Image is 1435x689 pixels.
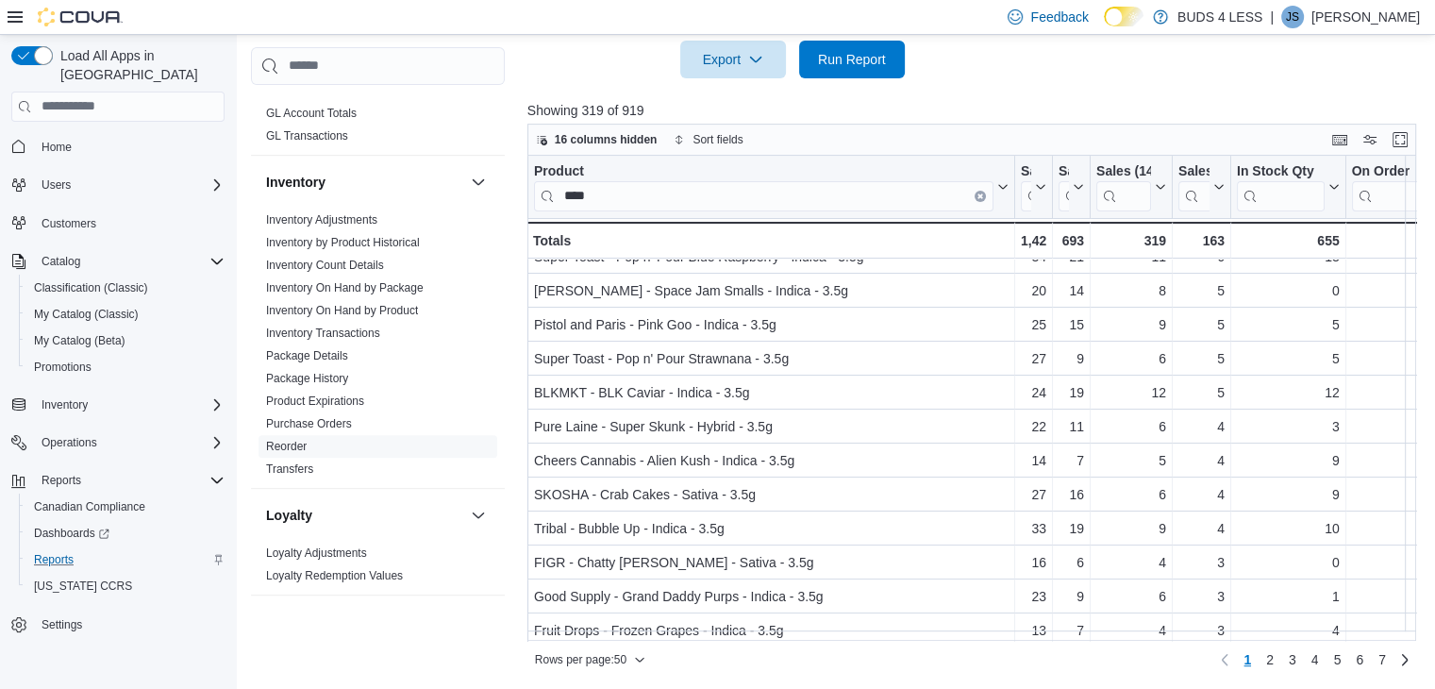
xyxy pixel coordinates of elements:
[1213,645,1416,675] nav: Pagination for preceding grid
[19,275,232,301] button: Classification (Classic)
[26,329,225,352] span: My Catalog (Beta)
[26,575,225,597] span: Washington CCRS
[42,216,96,231] span: Customers
[1371,645,1393,675] a: Page 7 of 7
[467,504,490,527] button: Loyalty
[266,236,420,249] a: Inventory by Product Historical
[1351,449,1434,472] div: 0
[1021,551,1046,574] div: 16
[1351,517,1434,540] div: 0
[26,356,99,378] a: Promotions
[266,395,364,408] a: Product Expirations
[1378,650,1386,669] span: 7
[1059,229,1084,252] div: 693
[266,569,403,582] a: Loyalty Redemption Values
[34,360,92,375] span: Promotions
[534,619,1009,642] div: Fruit Drops - Frozen Grapes - Indica - 3.5g
[266,281,424,294] a: Inventory On Hand by Package
[1178,619,1225,642] div: 3
[1351,279,1434,302] div: 0
[534,551,1009,574] div: FIGR - Chatty [PERSON_NAME] - Sativa - 3.5g
[467,64,490,87] button: Finance
[1237,551,1340,574] div: 0
[1237,162,1325,210] div: In Stock Qty
[1237,313,1340,336] div: 5
[1270,6,1274,28] p: |
[1096,313,1166,336] div: 9
[1237,347,1340,370] div: 5
[534,415,1009,438] div: Pure Laine - Super Skunk - Hybrid - 3.5g
[1096,162,1151,180] div: Sales (14 Days)
[1237,279,1340,302] div: 0
[26,496,225,518] span: Canadian Compliance
[1178,381,1225,404] div: 5
[1096,449,1166,472] div: 5
[34,469,89,492] button: Reports
[1311,650,1319,669] span: 4
[1259,645,1281,675] a: Page 2 of 7
[251,102,505,155] div: Finance
[34,469,225,492] span: Reports
[1096,517,1166,540] div: 9
[1021,415,1046,438] div: 22
[53,46,225,84] span: Load All Apps in [GEOGRAPHIC_DATA]
[34,579,132,594] span: [US_STATE] CCRS
[1351,229,1434,252] div: -
[266,416,352,431] span: Purchase Orders
[1237,245,1340,268] div: 13
[1021,162,1031,210] div: Sales (60 Days)
[1351,245,1434,268] div: 0
[42,397,88,412] span: Inventory
[26,575,140,597] a: [US_STATE] CCRS
[266,213,377,227] a: Inventory Adjustments
[266,372,348,385] a: Package History
[534,449,1009,472] div: Cheers Cannabis - Alien Kush - Indica - 3.5g
[534,245,1009,268] div: Super Toast - Pop n’ Pour Blue Raspberry - Indica - 3.5g
[38,8,123,26] img: Cova
[266,440,307,453] a: Reorder
[534,162,993,180] div: Product
[534,279,1009,302] div: [PERSON_NAME] - Space Jam Smalls - Indica - 3.5g
[1096,279,1166,302] div: 8
[1213,648,1236,671] button: Previous page
[19,573,232,599] button: [US_STATE] CCRS
[799,41,905,78] button: Run Report
[1237,619,1340,642] div: 4
[1059,162,1069,180] div: Sales (30 Days)
[527,648,653,671] button: Rows per page:50
[266,546,367,561] span: Loyalty Adjustments
[1351,313,1434,336] div: 0
[1021,619,1046,642] div: 13
[1104,7,1143,26] input: Dark Mode
[34,333,125,348] span: My Catalog (Beta)
[266,327,380,340] a: Inventory Transactions
[1059,517,1084,540] div: 19
[1178,279,1225,302] div: 5
[266,107,357,120] a: GL Account Totals
[1096,162,1166,210] button: Sales (14 Days)
[1178,585,1225,608] div: 3
[26,522,225,545] span: Dashboards
[42,473,81,488] span: Reports
[26,356,225,378] span: Promotions
[1237,162,1340,210] button: In Stock Qty
[1059,449,1084,472] div: 7
[1021,483,1046,506] div: 27
[1326,645,1348,675] a: Page 5 of 7
[1059,313,1084,336] div: 15
[1304,645,1327,675] a: Page 4 of 7
[1351,381,1434,404] div: 0
[692,41,775,78] span: Export
[1237,162,1325,180] div: In Stock Qty
[534,347,1009,370] div: Super Toast - Pop n' Pour Strawnana - 3.5g
[1178,245,1225,268] div: 6
[1351,347,1434,370] div: 0
[1059,245,1084,268] div: 21
[42,435,97,450] span: Operations
[1351,162,1434,210] button: On Order
[266,258,384,273] span: Inventory Count Details
[1021,381,1046,404] div: 24
[1021,517,1046,540] div: 33
[534,162,1009,210] button: ProductClear input
[266,417,352,430] a: Purchase Orders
